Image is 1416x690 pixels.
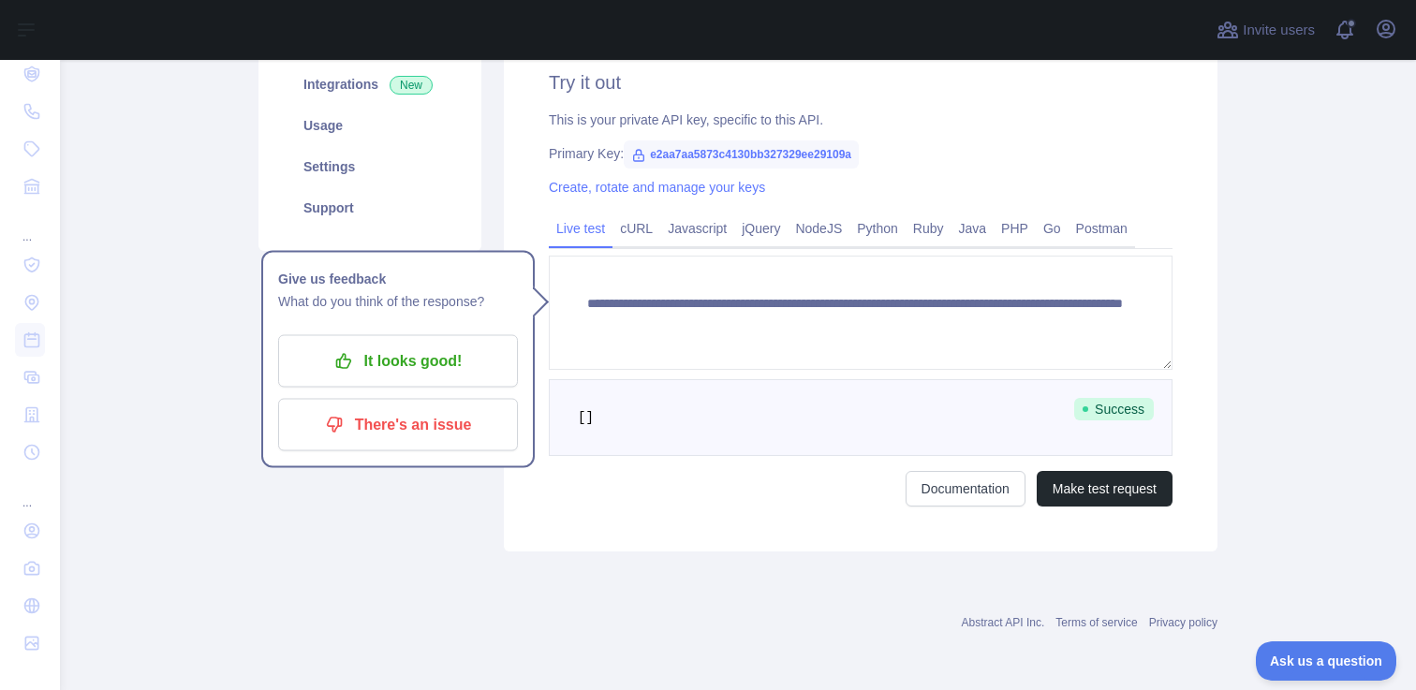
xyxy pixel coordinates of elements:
[278,268,518,290] h1: Give us feedback
[278,290,518,313] p: What do you think of the response?
[906,471,1025,506] a: Documentation
[1243,20,1315,41] span: Invite users
[962,616,1045,629] a: Abstract API Inc.
[734,213,788,243] a: jQuery
[624,140,859,169] span: e2aa7aa5873c4130bb327329ee29109a
[788,213,849,243] a: NodeJS
[1037,471,1173,506] button: Make test request
[1256,641,1397,681] iframe: Toggle Customer Support
[549,180,765,195] a: Create, rotate and manage your keys
[994,213,1036,243] a: PHP
[612,213,660,243] a: cURL
[549,213,612,243] a: Live test
[390,76,433,95] span: New
[549,144,1173,163] div: Primary Key:
[281,146,459,187] a: Settings
[906,213,951,243] a: Ruby
[281,187,459,228] a: Support
[1074,398,1154,420] span: Success
[951,213,995,243] a: Java
[1069,213,1135,243] a: Postman
[1213,15,1319,45] button: Invite users
[549,110,1173,129] div: This is your private API key, specific to this API.
[578,410,594,425] span: []
[1036,213,1069,243] a: Go
[549,69,1173,95] h2: Try it out
[1055,616,1137,629] a: Terms of service
[15,473,45,510] div: ...
[281,64,459,105] a: Integrations New
[660,213,734,243] a: Javascript
[15,207,45,244] div: ...
[281,105,459,146] a: Usage
[849,213,906,243] a: Python
[1149,616,1217,629] a: Privacy policy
